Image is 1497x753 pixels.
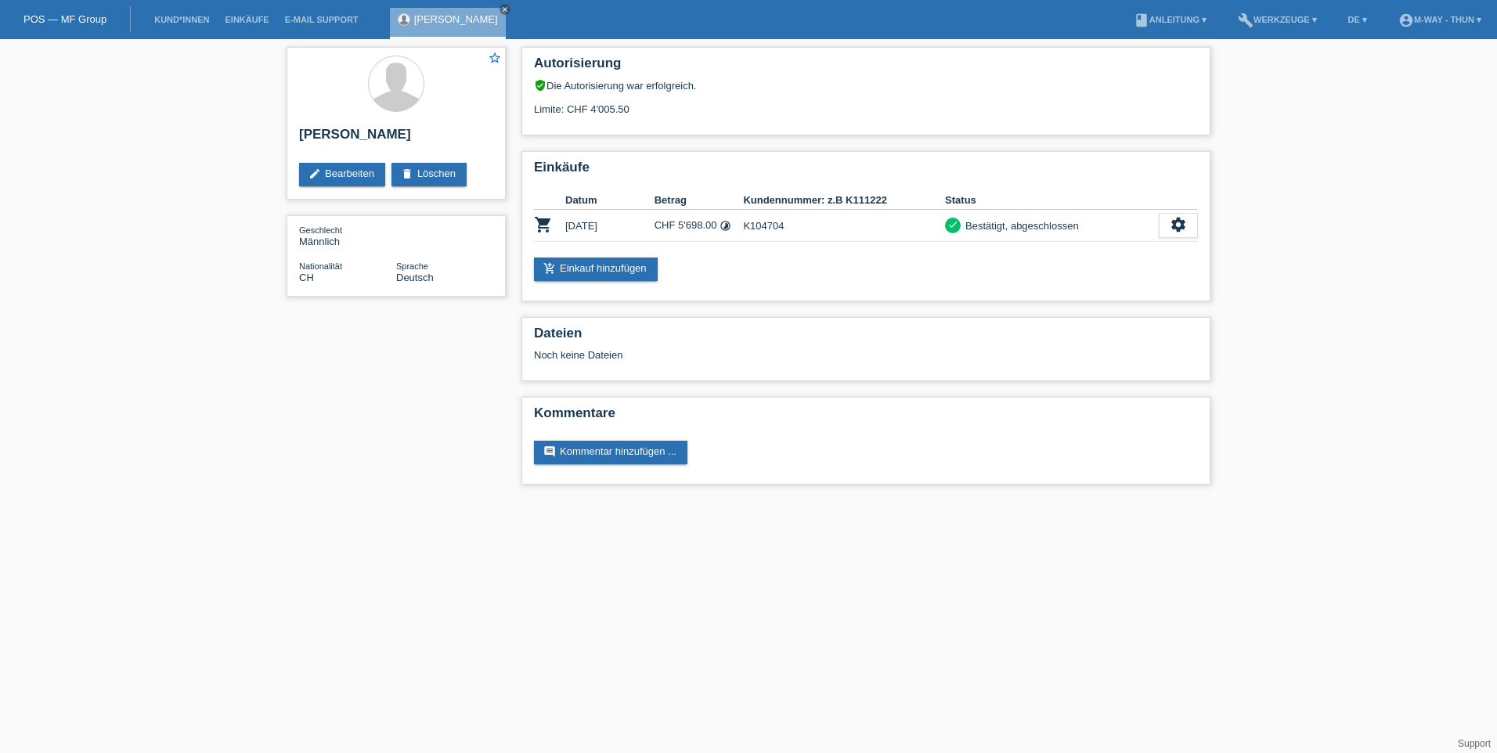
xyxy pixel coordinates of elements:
a: [PERSON_NAME] [414,13,498,25]
div: Noch keine Dateien [534,349,1012,361]
td: CHF 5'698.00 [655,210,744,242]
span: Sprache [396,261,428,271]
i: POSP00001614 [534,215,553,234]
a: account_circlem-way - Thun ▾ [1391,15,1489,24]
a: star_border [488,51,502,67]
a: Einkäufe [217,15,276,24]
span: Deutsch [396,272,434,283]
div: Die Autorisierung war erfolgreich. [534,79,1198,92]
a: close [500,4,510,15]
span: Geschlecht [299,225,342,235]
i: add_shopping_cart [543,262,556,275]
th: Kundennummer: z.B K111222 [743,191,945,210]
i: star_border [488,51,502,65]
i: comment [543,445,556,458]
a: buildWerkzeuge ▾ [1230,15,1325,24]
a: deleteLöschen [391,163,467,186]
i: book [1134,13,1149,28]
th: Status [945,191,1159,210]
h2: Kommentare [534,405,1198,429]
a: Kund*innen [146,15,217,24]
div: Männlich [299,224,396,247]
a: bookAnleitung ▾ [1126,15,1214,24]
i: close [501,5,509,13]
h2: Dateien [534,326,1198,349]
a: Support [1458,738,1491,749]
i: check [947,219,958,230]
h2: Autorisierung [534,56,1198,79]
i: build [1238,13,1254,28]
h2: Einkäufe [534,160,1198,183]
i: verified_user [534,79,546,92]
span: Nationalität [299,261,342,271]
a: POS — MF Group [23,13,106,25]
a: DE ▾ [1340,15,1375,24]
a: add_shopping_cartEinkauf hinzufügen [534,258,658,281]
a: E-Mail Support [277,15,366,24]
h2: [PERSON_NAME] [299,127,493,150]
th: Betrag [655,191,744,210]
th: Datum [565,191,655,210]
i: settings [1170,216,1187,233]
td: K104704 [743,210,945,242]
span: Schweiz [299,272,314,283]
div: Bestätigt, abgeschlossen [961,218,1079,234]
a: editBearbeiten [299,163,385,186]
i: account_circle [1398,13,1414,28]
i: delete [401,168,413,180]
td: [DATE] [565,210,655,242]
a: commentKommentar hinzufügen ... [534,441,687,464]
div: Limite: CHF 4'005.50 [534,92,1198,115]
i: edit [308,168,321,180]
i: Fixe Raten (48 Raten) [720,220,731,232]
